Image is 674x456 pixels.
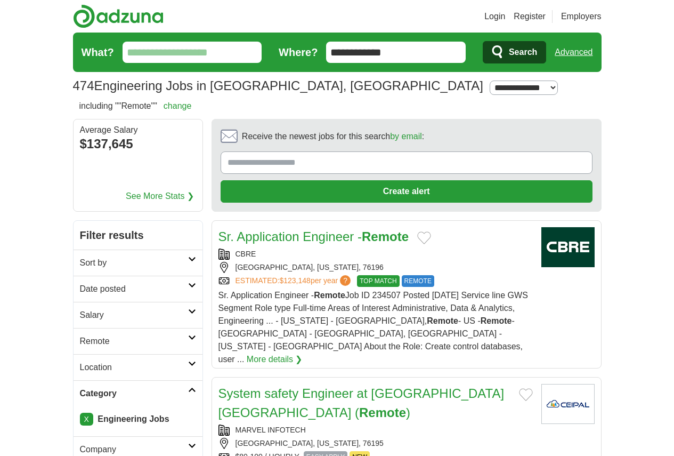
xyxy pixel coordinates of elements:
strong: Remote [362,229,409,244]
strong: Remote [481,316,512,325]
div: [GEOGRAPHIC_DATA], [US_STATE], 76195 [218,438,533,449]
a: Remote [74,328,202,354]
a: See More Stats ❯ [126,190,194,203]
a: by email [390,132,422,141]
div: MARVEL INFOTECH [218,425,533,436]
span: $123,148 [279,276,310,285]
a: Register [514,10,546,23]
button: Create alert [221,180,592,203]
a: X [80,413,93,426]
h2: Company [80,443,188,456]
button: Add to favorite jobs [417,231,431,244]
span: Search [509,42,537,63]
strong: Remote [427,316,458,325]
h2: including ""Remote"" [79,100,192,113]
div: [GEOGRAPHIC_DATA], [US_STATE], 76196 [218,262,533,273]
button: Search [483,41,546,63]
a: Date posted [74,276,202,302]
div: $137,645 [80,134,196,154]
span: Receive the newest jobs for this search : [242,130,424,143]
a: Employers [561,10,602,23]
a: Location [74,354,202,380]
strong: Remote [359,405,406,420]
a: More details ❯ [247,353,303,366]
h2: Category [80,387,188,400]
a: Sr. Application Engineer -Remote [218,229,409,244]
h2: Date posted [80,283,188,295]
h1: Engineering Jobs in [GEOGRAPHIC_DATA], [GEOGRAPHIC_DATA] [73,78,484,93]
a: ESTIMATED:$123,148per year? [236,275,353,287]
a: Login [484,10,505,23]
strong: Remote [314,291,345,300]
label: What? [82,44,114,60]
a: change [164,101,192,110]
a: Sort by [74,250,202,276]
span: Sr. Application Engineer - Job ID 234507 Posted [DATE] Service line GWS Segment Role type Full-ti... [218,291,528,364]
img: CBRE Group logo [541,227,595,267]
span: TOP MATCH [357,275,399,287]
div: Average Salary [80,126,196,134]
a: Advanced [555,42,592,63]
h2: Remote [80,335,188,348]
img: Adzuna logo [73,4,164,28]
h2: Sort by [80,257,188,269]
a: Salary [74,302,202,328]
a: CBRE [236,250,256,258]
h2: Location [80,361,188,374]
h2: Salary [80,309,188,322]
img: Company logo [541,384,595,424]
span: REMOTE [402,275,434,287]
a: System safety Engineer at [GEOGRAPHIC_DATA] [GEOGRAPHIC_DATA] (Remote) [218,386,505,420]
span: 474 [73,76,94,95]
h2: Filter results [74,221,202,250]
span: ? [340,275,351,286]
strong: Engineering Jobs [98,414,169,423]
label: Where? [279,44,318,60]
button: Add to favorite jobs [519,388,533,401]
a: Category [74,380,202,406]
